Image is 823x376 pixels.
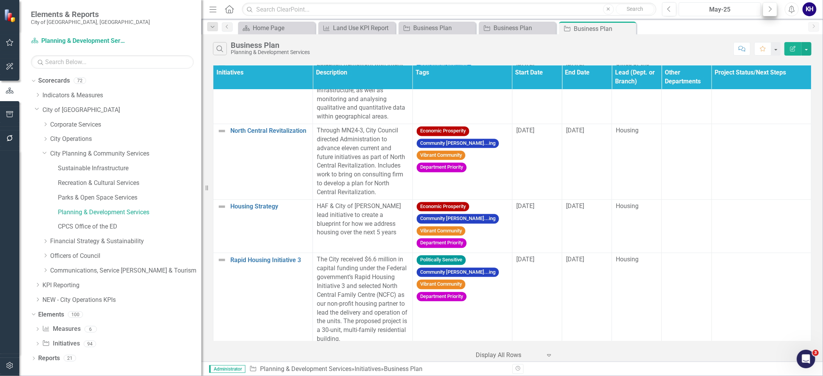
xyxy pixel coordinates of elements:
span: Department Priority [417,238,466,248]
td: Double-Click to Edit [562,57,612,124]
p: Through MN24-3, City Council directed Administration to advance eleven current and future initiat... [317,126,408,197]
a: City of [GEOGRAPHIC_DATA] [42,106,201,115]
div: May-25 [681,5,758,14]
button: KH [803,2,816,16]
td: Double-Click to Edit [313,253,412,346]
td: Double-Click to Edit Right Click for Context Menu [213,57,313,124]
td: Double-Click to Edit Right Click for Context Menu [213,124,313,200]
a: Indicators & Measures [42,91,201,100]
button: May-25 [679,2,761,16]
td: Double-Click to Edit [711,124,811,200]
a: Officers of Council [50,252,201,261]
td: Double-Click to Edit [512,57,562,124]
iframe: Intercom live chat [797,350,815,368]
span: Community [PERSON_NAME]...ing [417,268,499,277]
span: [DATE] [516,256,534,263]
a: Land Use KPI Report [320,23,394,33]
td: Double-Click to Edit [412,199,512,253]
span: Economic Prosperity [417,202,469,212]
a: Recreation & Cultural Services [58,179,201,188]
input: Search Below... [31,55,194,69]
td: Double-Click to Edit [662,199,711,253]
a: Rapid Housing Initiative 3 [230,257,309,264]
a: KPI Reporting [42,281,201,290]
a: Initiatives [42,339,79,348]
img: Not Defined [217,255,226,264]
a: Planning & Development Services [260,365,352,373]
div: » » [249,365,507,374]
small: City of [GEOGRAPHIC_DATA], [GEOGRAPHIC_DATA] [31,19,150,25]
span: Department Priority [417,292,466,301]
a: City Planning & Community Services [50,149,201,158]
td: Double-Click to Edit [662,57,711,124]
div: Planning & Development Services [231,49,310,55]
span: Department Priority [417,163,466,172]
td: Double-Click to Edit [711,253,811,346]
a: Planning & Development Services [31,37,127,46]
a: North Central Revitalization [230,127,309,134]
a: Corporate Services [50,120,201,129]
div: Business Plan [231,41,310,49]
a: Business Plan [401,23,474,33]
span: Community [PERSON_NAME]...ing [417,214,499,224]
span: Vibrant Community [417,151,465,160]
a: Parks & Open Space Services [58,193,201,202]
span: Vibrant Community [417,226,465,236]
a: Business Plan [481,23,554,33]
td: Double-Click to Edit [612,199,662,253]
span: [DATE] [566,202,584,210]
div: 21 [64,355,76,362]
img: ClearPoint Strategy [4,8,17,22]
td: Double-Click to Edit [412,253,512,346]
a: Sustainable Infrastructure [58,164,201,173]
p: Housing [616,255,657,264]
td: Double-Click to Edit [512,124,562,200]
a: CPCS Office of the ED [58,222,201,231]
td: Double-Click to Edit [313,124,412,200]
div: 72 [74,78,86,84]
td: Double-Click to Edit [612,253,662,346]
td: Double-Click to Edit [711,57,811,124]
span: 3 [813,350,819,356]
div: 6 [84,326,97,332]
td: Double-Click to Edit Right Click for Context Menu [213,199,313,253]
p: HAF & City of [PERSON_NAME] lead initiative to create a blueprint for how we address housing over... [317,202,408,237]
td: Double-Click to Edit [562,253,612,346]
span: [DATE] [516,127,534,134]
input: Search ClearPoint... [242,3,656,16]
span: Administrator [209,365,245,373]
td: Double-Click to Edit [562,124,612,200]
img: Not Defined [217,126,226,135]
a: Reports [38,354,60,363]
td: Double-Click to Edit [612,124,662,200]
a: Measures [42,325,80,334]
td: Double-Click to Edit [313,199,412,253]
div: Business Plan [574,24,634,34]
span: Economic Prosperity [417,126,469,136]
button: Search [616,4,654,15]
p: Housing [616,202,657,211]
div: Home Page [253,23,313,33]
a: Communications, Service [PERSON_NAME] & Tourism [50,266,201,275]
span: Vibrant Community [417,279,465,289]
a: Planning & Development Services [58,208,201,217]
td: Double-Click to Edit [662,253,711,346]
td: Double-Click to Edit [612,57,662,124]
a: Elements [38,310,64,319]
span: Search [627,6,643,12]
a: Scorecards [38,76,70,85]
p: The City received $6.6 million in capital funding under the Federal government’s Rapid Housing In... [317,255,408,343]
td: Double-Click to Edit [512,253,562,346]
span: [DATE] [516,202,534,210]
td: Double-Click to Edit [412,124,512,200]
div: Business Plan [384,365,422,373]
a: Initiatives [355,365,381,373]
div: 100 [68,311,83,318]
span: [DATE] [566,127,584,134]
td: Double-Click to Edit [562,199,612,253]
a: Housing Strategy [230,203,309,210]
span: Politically Sensitive [417,255,466,265]
a: Home Page [240,23,313,33]
div: Land Use KPI Report [333,23,394,33]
